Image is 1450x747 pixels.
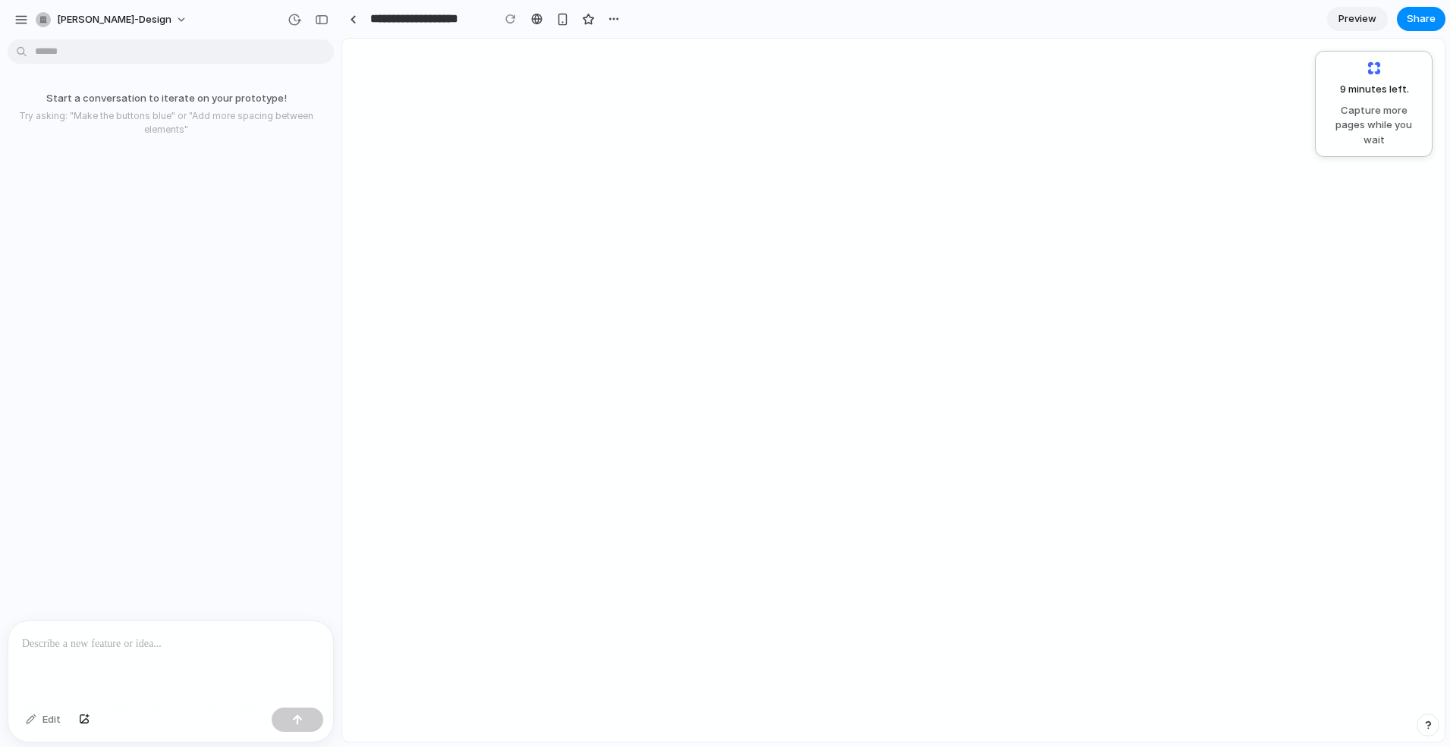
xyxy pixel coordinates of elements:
[6,91,326,106] p: Start a conversation to iterate on your prototype!
[6,109,326,137] p: Try asking: "Make the buttons blue" or "Add more spacing between elements"
[1407,11,1436,27] span: Share
[1329,82,1409,97] span: 9 minutes left .
[1325,103,1423,148] span: Capture more pages while you wait
[30,8,195,32] button: [PERSON_NAME]-design
[57,12,171,27] span: [PERSON_NAME]-design
[1338,11,1376,27] span: Preview
[1327,7,1388,31] a: Preview
[1397,7,1445,31] button: Share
